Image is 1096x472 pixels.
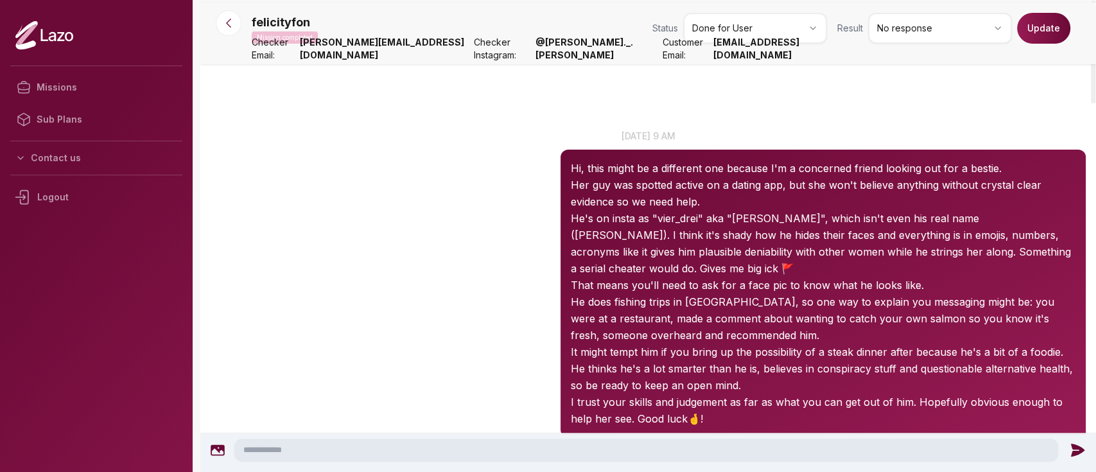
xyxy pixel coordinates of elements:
span: Checker Instagram: [474,36,530,62]
a: Sub Plans [10,103,182,135]
strong: [PERSON_NAME][EMAIL_ADDRESS][DOMAIN_NAME] [300,36,468,62]
strong: @ [PERSON_NAME]._.[PERSON_NAME] [535,36,657,62]
p: He thinks he's a lot smarter than he is, believes in conspiracy stuff and questionable alternativ... [571,360,1075,394]
p: He's on insta as "vier_drei" aka "[PERSON_NAME]", which isn't even his real name ([PERSON_NAME]).... [571,210,1075,277]
p: I trust your skills and judgement as far as what you can get out of him. Hopefully obvious enough... [571,394,1075,427]
button: Contact us [10,146,182,170]
p: [DATE] 9 am [200,129,1096,143]
p: It might tempt him if you bring up the possibility of a steak dinner after because he's a bit of ... [571,344,1075,360]
div: Logout [10,180,182,214]
strong: [EMAIL_ADDRESS][DOMAIN_NAME] [713,36,827,62]
span: Checker Email: [252,36,295,62]
p: Her guy was spotted active on a dating app, but she won't believe anything without crystal clear ... [571,177,1075,210]
p: Hi, this might be a different one because I'm a concerned friend looking out for a bestie. [571,160,1075,177]
p: felicityfon [252,13,310,31]
p: He does fishing trips in [GEOGRAPHIC_DATA], so one way to explain you messaging might be: you wer... [571,293,1075,344]
span: Customer Email: [662,36,708,62]
p: That means you'll need to ask for a face pic to know what he looks like. [571,277,1075,293]
p: Mission completed [252,31,318,44]
span: Status [652,22,678,35]
span: Result [837,22,863,35]
a: Missions [10,71,182,103]
button: Update [1017,13,1070,44]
